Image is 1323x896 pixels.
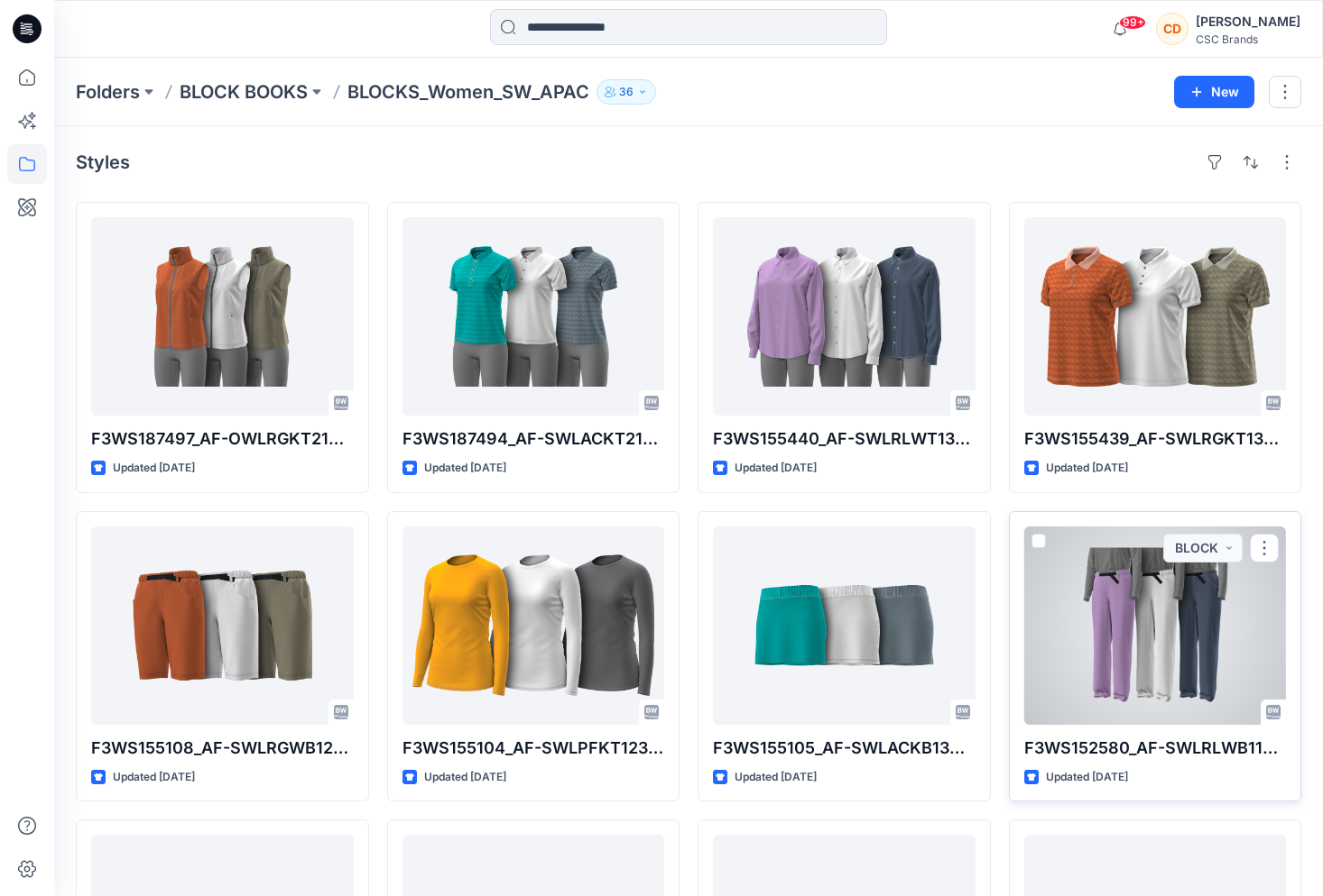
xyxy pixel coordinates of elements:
p: F3WS155108_AF-SWLRGWB126_F13_PAREG_VFA [91,736,354,761]
p: Updated [DATE] [735,459,817,478]
div: CD [1156,13,1189,45]
a: F3WS155440_AF-SWLRLWT137_F13_PAREL_VFA [713,217,976,416]
p: Updated [DATE] [424,459,506,478]
a: F3WS155439_AF-SWLRGKT132_F13_PAREG_VFA [1024,217,1287,416]
a: F3WS155105_AF-SWLACKB134_F13_PAACT_VFA [713,526,976,725]
span: 99+ [1119,15,1146,30]
p: F3WS155105_AF-SWLACKB134_F13_PAACT_VFA [713,736,976,761]
p: Updated [DATE] [424,768,506,787]
a: F3WS187494_AF-SWLACKT213_F13_PAACT_VFA [402,217,665,416]
p: Updated [DATE] [1046,768,1128,787]
p: F3WS187494_AF-SWLACKT213_F13_PAACT_VFA [402,426,665,452]
a: F3WS187497_AF-OWLRGKT212_F13_PAREG_VFA [91,217,354,416]
a: F3WS152580_AF-SWLRLWB118_F13_PAREL_VFA [1024,526,1287,725]
p: F3WS152580_AF-SWLRLWB118_F13_PAREL_VFA [1024,736,1287,761]
p: F3WS155104_AF-SWLPFKT123_F13_PAPERF_VFA [402,736,665,761]
p: F3WS155440_AF-SWLRLWT137_F13_PAREL_VFA [713,426,976,452]
a: F3WS155104_AF-SWLPFKT123_F13_PAPERF_VFA [402,526,665,725]
a: BLOCK BOOKS [180,79,308,105]
p: Updated [DATE] [735,768,817,787]
p: F3WS155439_AF-SWLRGKT132_F13_PAREG_VFA [1024,426,1287,452]
button: New [1174,76,1254,108]
a: F3WS155108_AF-SWLRGWB126_F13_PAREG_VFA [91,526,354,725]
p: Updated [DATE] [1046,459,1128,478]
div: [PERSON_NAME] [1196,11,1300,32]
p: Updated [DATE] [113,768,195,787]
p: Updated [DATE] [113,459,195,478]
a: Folders [76,79,140,105]
div: CSC Brands [1196,32,1300,46]
h4: Styles [76,151,130,173]
p: BLOCKS_Women_SW_APAC [347,79,589,105]
p: F3WS187497_AF-OWLRGKT212_F13_PAREG_VFA [91,426,354,452]
button: 36 [597,79,656,105]
p: 36 [619,82,634,102]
